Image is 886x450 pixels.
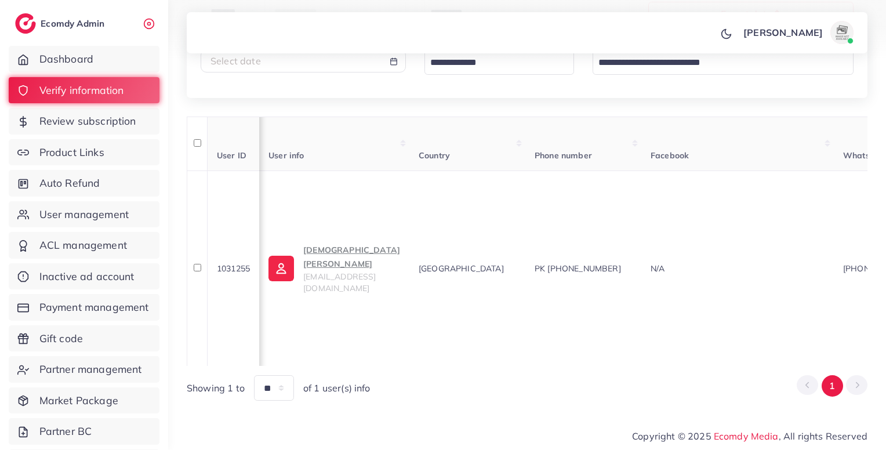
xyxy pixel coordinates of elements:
span: N/A [651,263,664,274]
a: Auto Refund [9,170,159,197]
p: [PERSON_NAME] [743,26,823,39]
a: Gift code [9,325,159,352]
span: 1031255 [217,263,250,274]
a: Market Package [9,387,159,414]
a: User management [9,201,159,228]
a: [PERSON_NAME]avatar [737,21,858,44]
a: Inactive ad account [9,263,159,290]
a: Payment management [9,294,159,321]
span: Review subscription [39,114,136,129]
img: ic-user-info.36bf1079.svg [268,256,294,281]
span: Partner BC [39,424,92,439]
span: User info [268,150,304,161]
span: Gift code [39,331,83,346]
span: Payment management [39,300,149,315]
a: Partner BC [9,418,159,445]
span: , All rights Reserved [779,429,867,443]
span: Verify information [39,83,124,98]
span: User management [39,207,129,222]
div: Search for option [424,49,574,74]
span: Auto Refund [39,176,100,191]
span: User ID [217,150,246,161]
a: Product Links [9,139,159,166]
a: Partner management [9,356,159,383]
a: Verify information [9,77,159,104]
span: ACL management [39,238,127,253]
span: [GEOGRAPHIC_DATA] [419,263,504,274]
span: Showing 1 to [187,382,245,395]
a: Dashboard [9,46,159,72]
a: [DEMOGRAPHIC_DATA][PERSON_NAME][EMAIL_ADDRESS][DOMAIN_NAME] [268,243,400,295]
div: Search for option [593,49,854,74]
ul: Pagination [797,375,867,397]
span: Phone number [535,150,592,161]
h2: Ecomdy Admin [41,18,107,29]
span: Product Links [39,145,104,160]
span: Copyright © 2025 [632,429,867,443]
span: Dashboard [39,52,93,67]
span: Partner management [39,362,142,377]
p: [DEMOGRAPHIC_DATA][PERSON_NAME] [303,243,400,271]
a: Review subscription [9,108,159,135]
span: PK [PHONE_NUMBER] [535,263,621,274]
img: avatar [830,21,854,44]
span: Select date [210,55,261,67]
span: Facebook [651,150,689,161]
span: Market Package [39,393,118,408]
span: Country [419,150,450,161]
span: [EMAIL_ADDRESS][DOMAIN_NAME] [303,271,376,293]
a: Ecomdy Media [714,430,779,442]
input: Search for option [594,54,839,72]
img: logo [15,13,36,34]
a: ACL management [9,232,159,259]
button: Go to page 1 [822,375,843,397]
span: Inactive ad account [39,269,135,284]
a: logoEcomdy Admin [15,13,107,34]
input: Search for option [426,54,559,72]
span: of 1 user(s) info [303,382,371,395]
